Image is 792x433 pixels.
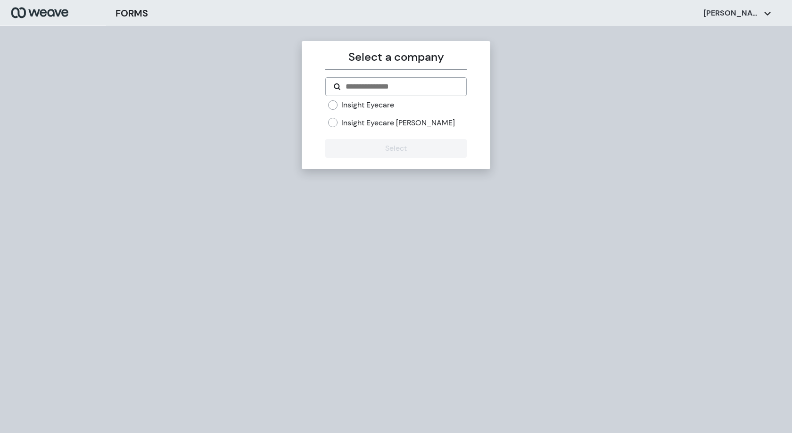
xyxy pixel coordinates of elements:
p: [PERSON_NAME] [703,8,760,18]
button: Select [325,139,466,158]
input: Search [345,81,458,92]
label: Insight Eyecare [341,100,394,110]
label: Insight Eyecare [PERSON_NAME] [341,118,455,128]
h3: FORMS [115,6,148,20]
p: Select a company [325,49,466,65]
